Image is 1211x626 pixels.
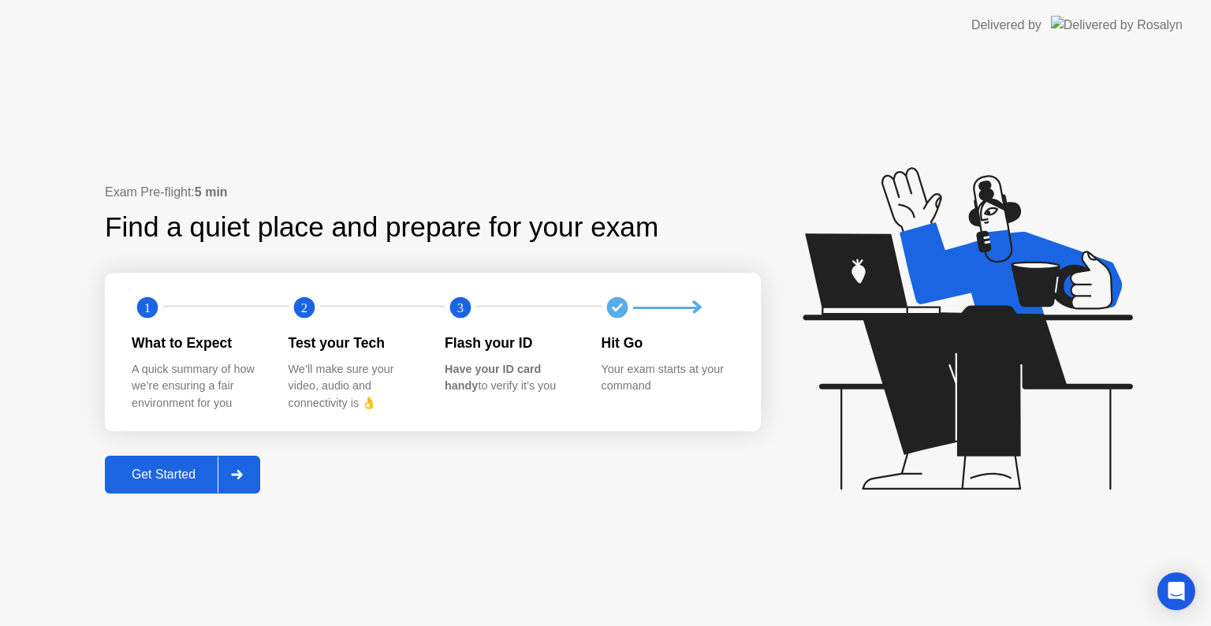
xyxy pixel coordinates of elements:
img: Delivered by Rosalyn [1051,16,1183,34]
div: Hit Go [602,333,733,353]
text: 1 [144,300,151,315]
text: 3 [457,300,464,315]
div: Delivered by [971,16,1041,35]
div: Test your Tech [289,333,420,353]
div: Exam Pre-flight: [105,183,761,202]
div: Open Intercom Messenger [1157,572,1195,610]
div: Get Started [110,468,218,482]
div: A quick summary of how we’re ensuring a fair environment for you [132,361,263,412]
button: Get Started [105,456,260,494]
div: Flash your ID [445,333,576,353]
div: Your exam starts at your command [602,361,733,395]
b: 5 min [195,185,228,199]
text: 2 [300,300,307,315]
div: Find a quiet place and prepare for your exam [105,207,661,248]
div: What to Expect [132,333,263,353]
div: to verify it’s you [445,361,576,395]
b: Have your ID card handy [445,363,541,393]
div: We’ll make sure your video, audio and connectivity is 👌 [289,361,420,412]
